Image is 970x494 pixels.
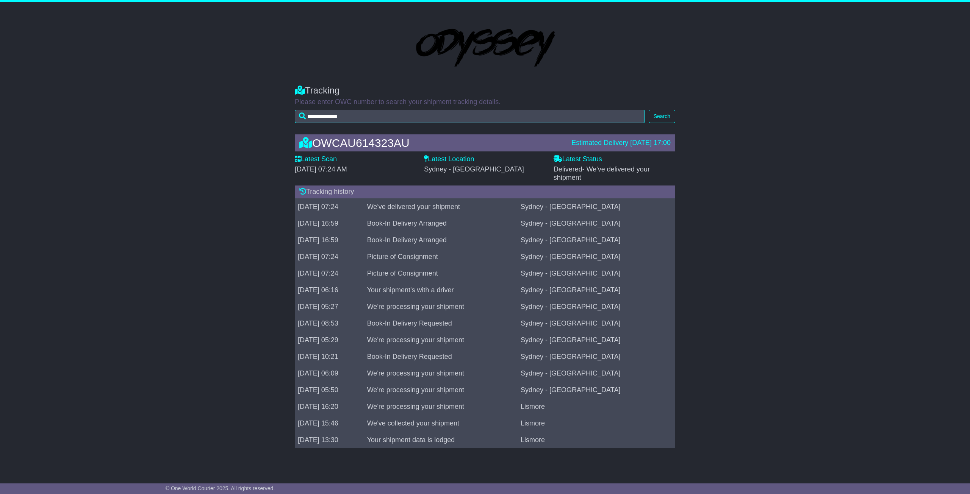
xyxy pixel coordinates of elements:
[554,165,650,181] span: - We've delivered your shipment
[295,332,364,348] td: [DATE] 05:29
[518,298,675,315] td: Sydney - [GEOGRAPHIC_DATA]
[364,248,518,265] td: Picture of Consignment
[554,155,602,164] label: Latest Status
[518,398,675,415] td: Lismore
[364,398,518,415] td: We're processing your shipment
[571,139,671,147] div: Estimated Delivery [DATE] 17:00
[364,315,518,332] td: Book-In Delivery Requested
[518,415,675,432] td: Lismore
[364,332,518,348] td: We're processing your shipment
[410,13,560,78] img: GetCustomerLogo
[364,432,518,448] td: Your shipment data is lodged
[649,110,675,123] button: Search
[295,165,347,173] span: [DATE] 07:24 AM
[364,282,518,298] td: Your shipment's with a driver
[295,155,337,164] label: Latest Scan
[295,298,364,315] td: [DATE] 05:27
[295,185,675,198] div: Tracking history
[295,432,364,448] td: [DATE] 13:30
[296,137,568,149] div: OWCAU614323AU
[518,315,675,332] td: Sydney - [GEOGRAPHIC_DATA]
[364,382,518,398] td: We're processing your shipment
[295,365,364,382] td: [DATE] 06:09
[518,382,675,398] td: Sydney - [GEOGRAPHIC_DATA]
[554,165,650,181] span: Delivered
[518,232,675,248] td: Sydney - [GEOGRAPHIC_DATA]
[518,248,675,265] td: Sydney - [GEOGRAPHIC_DATA]
[166,485,275,491] span: © One World Courier 2025. All rights reserved.
[295,382,364,398] td: [DATE] 05:50
[518,265,675,282] td: Sydney - [GEOGRAPHIC_DATA]
[364,298,518,315] td: We're processing your shipment
[295,215,364,232] td: [DATE] 16:59
[364,232,518,248] td: Book-In Delivery Arranged
[295,282,364,298] td: [DATE] 06:16
[518,198,675,215] td: Sydney - [GEOGRAPHIC_DATA]
[518,348,675,365] td: Sydney - [GEOGRAPHIC_DATA]
[364,415,518,432] td: We've collected your shipment
[518,365,675,382] td: Sydney - [GEOGRAPHIC_DATA]
[518,332,675,348] td: Sydney - [GEOGRAPHIC_DATA]
[364,265,518,282] td: Picture of Consignment
[518,282,675,298] td: Sydney - [GEOGRAPHIC_DATA]
[295,398,364,415] td: [DATE] 16:20
[295,415,364,432] td: [DATE] 15:46
[364,198,518,215] td: We've delivered your shipment
[295,315,364,332] td: [DATE] 08:53
[295,348,364,365] td: [DATE] 10:21
[295,98,675,106] p: Please enter OWC number to search your shipment tracking details.
[295,232,364,248] td: [DATE] 16:59
[518,215,675,232] td: Sydney - [GEOGRAPHIC_DATA]
[518,432,675,448] td: Lismore
[295,248,364,265] td: [DATE] 07:24
[295,198,364,215] td: [DATE] 07:24
[424,155,474,164] label: Latest Location
[295,85,675,96] div: Tracking
[364,365,518,382] td: We're processing your shipment
[364,348,518,365] td: Book-In Delivery Requested
[424,165,524,173] span: Sydney - [GEOGRAPHIC_DATA]
[295,265,364,282] td: [DATE] 07:24
[364,215,518,232] td: Book-In Delivery Arranged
